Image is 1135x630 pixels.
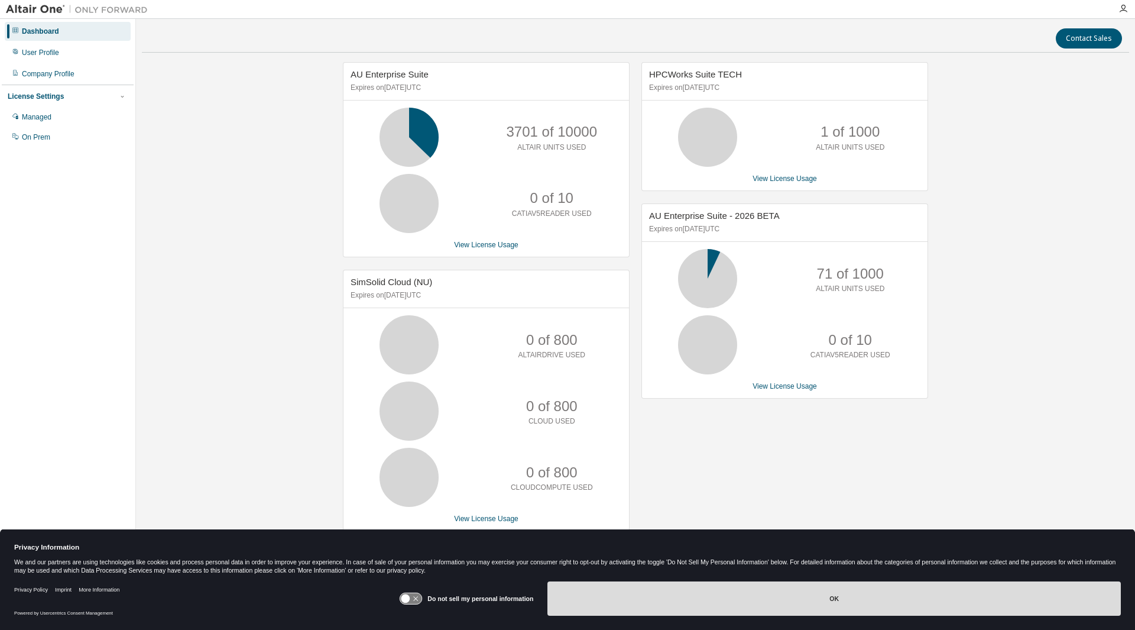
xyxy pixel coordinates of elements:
div: On Prem [22,133,50,142]
div: Dashboard [22,27,59,36]
p: 0 of 800 [526,396,578,416]
p: 3701 of 10000 [507,122,597,142]
p: 1 of 1000 [821,122,880,142]
p: ALTAIR UNITS USED [517,143,586,153]
p: 0 of 10 [530,188,573,208]
div: User Profile [22,48,59,57]
p: CLOUD USED [528,416,575,427]
p: CLOUDCOMPUTE USED [511,483,593,493]
a: View License Usage [753,382,817,390]
button: Contact Sales [1056,28,1122,49]
p: 0 of 800 [526,463,578,483]
p: CATIAV5READER USED [512,209,592,219]
div: Company Profile [22,69,74,79]
div: License Settings [8,92,64,101]
p: Expires on [DATE] UTC [649,224,917,234]
p: Expires on [DATE] UTC [649,83,917,93]
div: Managed [22,112,51,122]
p: ALTAIRDRIVE USED [518,350,585,360]
p: ALTAIR UNITS USED [816,284,884,294]
a: View License Usage [454,241,518,249]
p: 71 of 1000 [817,264,884,284]
p: CATIAV5READER USED [810,350,890,360]
a: View License Usage [753,175,817,183]
p: ALTAIR UNITS USED [816,143,884,153]
img: Altair One [6,4,154,15]
a: View License Usage [454,515,518,523]
p: 0 of 800 [526,330,578,350]
p: 0 of 10 [829,330,872,350]
span: AU Enterprise Suite - 2026 BETA [649,211,780,221]
p: Expires on [DATE] UTC [351,83,619,93]
span: SimSolid Cloud (NU) [351,277,432,287]
span: HPCWorks Suite TECH [649,69,742,79]
span: AU Enterprise Suite [351,69,429,79]
p: Expires on [DATE] UTC [351,290,619,301]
